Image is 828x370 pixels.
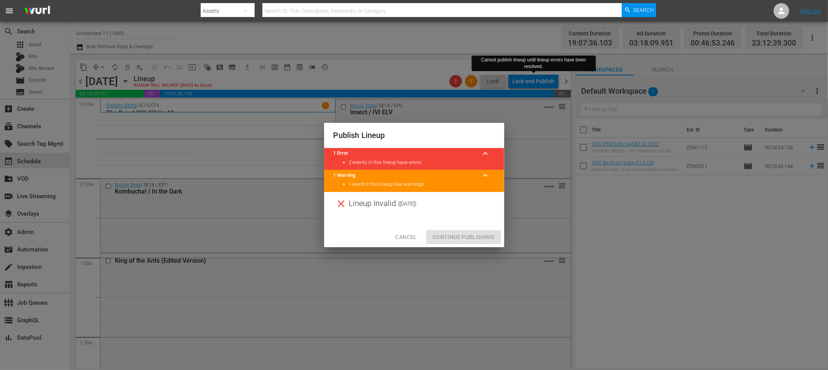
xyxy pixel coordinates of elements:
div: Lineup Invalid [324,192,504,215]
button: keyboard_arrow_up [476,144,495,163]
h2: Publish Lineup [333,129,495,141]
span: ( [DATE] ) [398,198,417,209]
div: Cannot publish lineup until lineup errors have been resolved. [475,57,593,70]
li: 1 event in this lineup has warnings. [349,181,495,188]
title: 1 Warning [333,172,476,179]
span: keyboard_arrow_up [481,149,490,158]
li: 2 events in this lineup have errors. [349,159,495,166]
span: Search [634,3,654,17]
title: 1 Error [333,150,476,157]
img: ans4CAIJ8jUAAAAAAAAAAAAAAAAAAAAAAAAgQb4GAAAAAAAAAAAAAAAAAAAAAAAAJMjXAAAAAAAAAAAAAAAAAAAAAAAAgAT5G... [19,2,56,20]
button: keyboard_arrow_up [476,166,495,185]
span: Cancel [395,232,417,242]
span: menu [5,6,14,16]
button: Cancel [389,230,423,244]
a: Sign Out [800,8,821,14]
span: keyboard_arrow_up [481,171,490,180]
